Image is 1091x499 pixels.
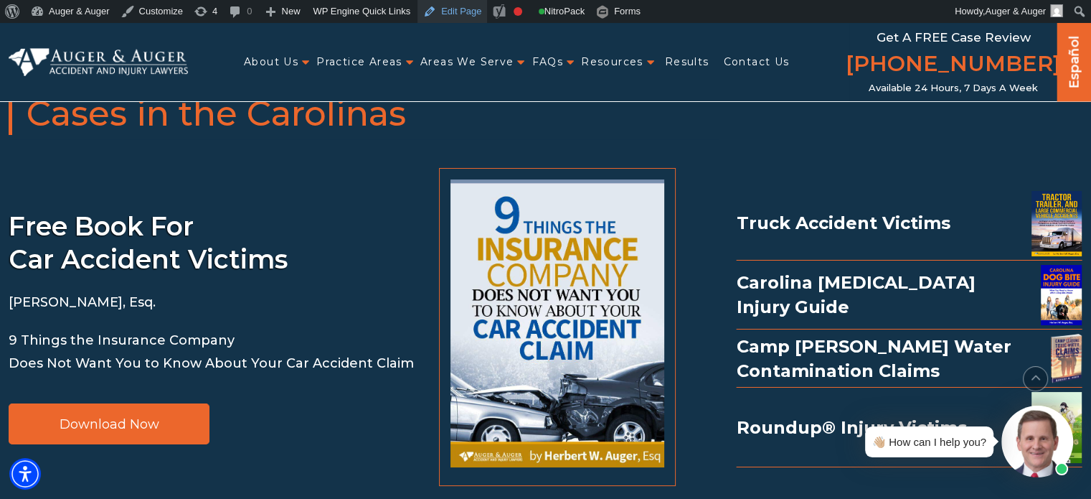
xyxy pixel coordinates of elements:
span: Get a FREE Case Review [877,30,1031,45]
a: Español [1063,22,1086,98]
span: Download Now [60,418,159,431]
h3: Free book for car accident victims [9,210,414,277]
div: Accessibility Menu [9,458,41,490]
a: Contact Us [723,47,789,77]
div: Truck Accident Victims [737,191,1082,256]
a: Roundup® Injury VictimsCase Against Roundup Ebook [737,392,1082,463]
img: book [1051,334,1082,383]
div: Roundup® Injury Victims [737,392,1082,463]
a: [PHONE_NUMBER] [846,48,1061,83]
img: Intaker widget Avatar [1001,406,1073,477]
a: About Us [244,47,298,77]
a: Resources [581,47,643,77]
a: Download Now [9,404,209,444]
a: Practice Areas [316,47,402,77]
a: FAQs [532,47,563,77]
div: Camp [PERSON_NAME] Water Contamination Claims [737,334,1082,383]
a: Truck Accident VictimsTruck Accident Ebook [737,191,1082,256]
img: Case Against Roundup Ebook [1031,392,1082,463]
span: Auger & Auger [985,6,1046,17]
div: 👋🏼 How can I help you? [872,432,986,452]
a: Results [665,47,709,77]
div: Focus keyphrase not set [514,7,522,16]
img: Truck Accident Ebook [1031,191,1082,256]
img: 9-things-insurance-company-does-ebook-091223 [450,179,664,467]
a: Carolina [MEDICAL_DATA] Injury GuideDog Bite Injury Guide Ebook [737,265,1082,326]
img: Dog Bite Injury Guide Ebook [1041,265,1082,326]
button: scroll to up [1023,366,1048,391]
p: 9 Things the Insurance Company Does Not Want You to Know About Your Car Accident Claim [9,329,414,376]
div: Carolina [MEDICAL_DATA] Injury Guide [737,265,1082,326]
img: Auger & Auger Accident and Injury Lawyers Logo [9,48,188,75]
p: [PERSON_NAME], Esq. [9,291,414,314]
a: Areas We Serve [420,47,514,77]
span: Cases in the Carolinas [27,93,1082,135]
a: Camp [PERSON_NAME] Water Contamination Claimsbook [737,334,1082,383]
span: Available 24 Hours, 7 Days a Week [869,83,1038,94]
